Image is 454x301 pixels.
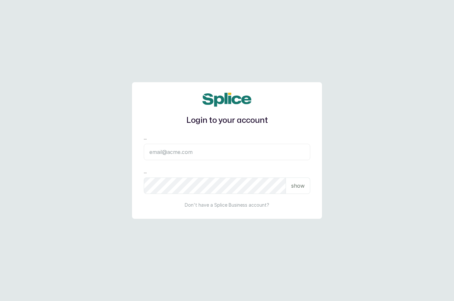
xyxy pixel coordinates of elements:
label: ... [144,134,310,141]
input: email@acme.com [144,144,310,160]
h1: Login to your account [144,115,310,126]
p: show [291,182,305,190]
p: Don't have a Splice Business account? [185,202,269,208]
label: ... [144,168,310,175]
